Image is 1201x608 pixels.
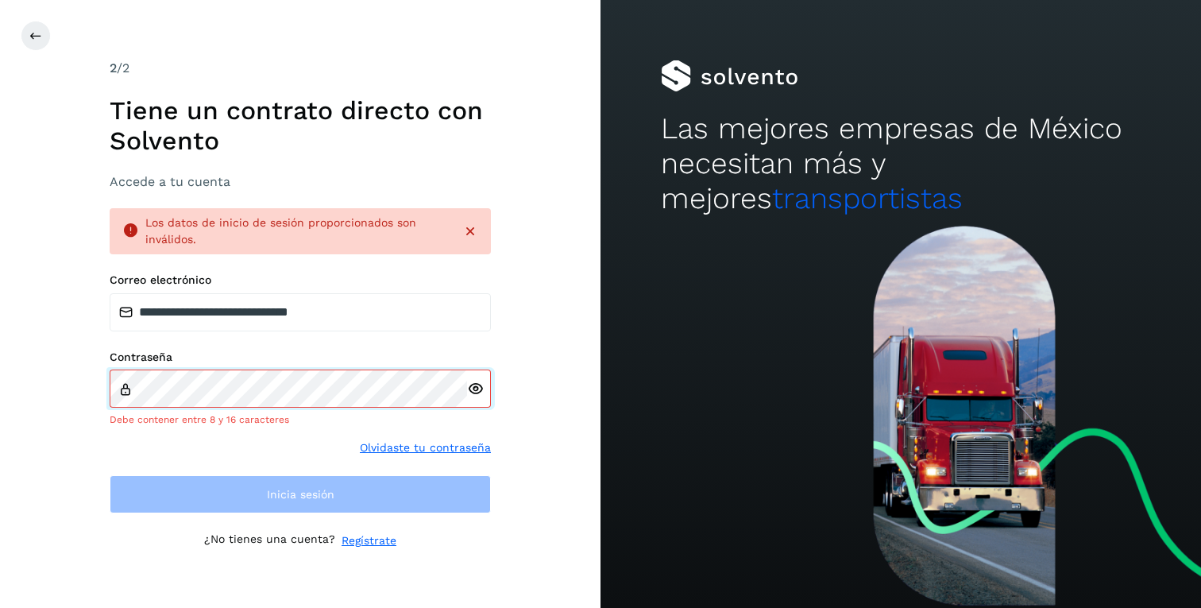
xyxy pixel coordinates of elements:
[661,111,1141,217] h2: Las mejores empresas de México necesitan más y mejores
[110,412,491,427] div: Debe contener entre 8 y 16 caracteres
[342,532,396,549] a: Regístrate
[267,489,334,500] span: Inicia sesión
[772,181,963,215] span: transportistas
[110,475,491,513] button: Inicia sesión
[110,273,491,287] label: Correo electrónico
[110,174,491,189] h3: Accede a tu cuenta
[204,532,335,549] p: ¿No tienes una cuenta?
[145,215,450,248] div: Los datos de inicio de sesión proporcionados son inválidos.
[110,60,117,76] span: 2
[110,350,491,364] label: Contraseña
[360,440,491,456] a: Olvidaste tu contraseña
[110,95,491,157] h1: Tiene un contrato directo con Solvento
[110,59,491,78] div: /2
